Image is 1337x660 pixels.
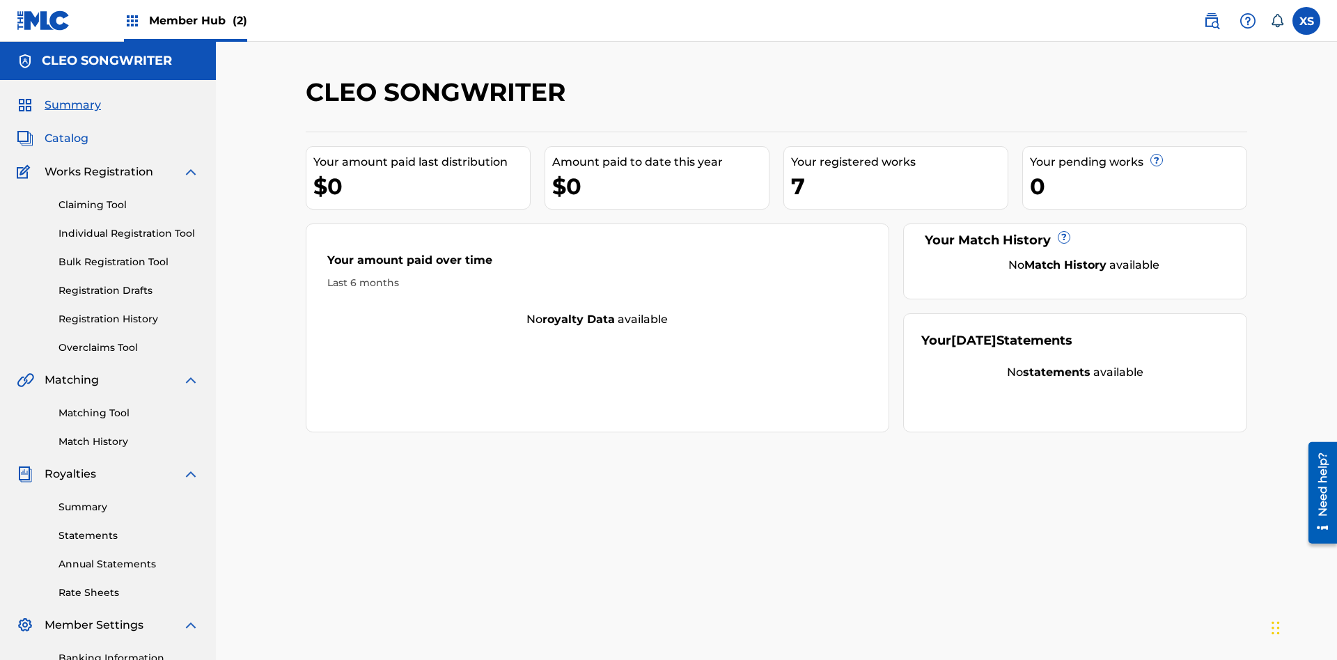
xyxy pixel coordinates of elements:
span: Works Registration [45,164,153,180]
img: expand [182,466,199,482]
a: Overclaims Tool [58,340,199,355]
img: search [1203,13,1220,29]
a: CatalogCatalog [17,130,88,147]
a: Summary [58,500,199,514]
span: Summary [45,97,101,113]
div: Your registered works [791,154,1008,171]
span: ? [1058,232,1070,243]
a: Bulk Registration Tool [58,255,199,269]
img: expand [182,372,199,388]
span: Catalog [45,130,88,147]
div: Your pending works [1030,154,1246,171]
div: Help [1234,7,1262,35]
div: Your Match History [921,231,1230,250]
div: Drag [1272,607,1280,649]
a: Statements [58,528,199,543]
span: Member Hub [149,13,247,29]
img: Works Registration [17,164,35,180]
img: Accounts [17,53,33,70]
div: 7 [791,171,1008,202]
iframe: Chat Widget [1267,593,1337,660]
a: Claiming Tool [58,198,199,212]
div: Notifications [1270,14,1284,28]
a: Match History [58,434,199,449]
iframe: Resource Center [1298,437,1337,551]
a: SummarySummary [17,97,101,113]
img: Matching [17,372,34,388]
img: Catalog [17,130,33,147]
span: Member Settings [45,617,143,634]
h5: CLEO SONGWRITER [42,53,172,69]
a: Annual Statements [58,557,199,572]
span: (2) [233,14,247,27]
img: Top Rightsholders [124,13,141,29]
div: Amount paid to date this year [552,154,769,171]
a: Matching Tool [58,406,199,421]
div: No available [921,364,1230,381]
div: Last 6 months [327,276,868,290]
div: User Menu [1292,7,1320,35]
h2: CLEO SONGWRITER [306,77,572,108]
div: No available [939,257,1230,274]
div: $0 [313,171,530,202]
img: help [1240,13,1256,29]
img: Member Settings [17,617,33,634]
div: No available [306,311,889,328]
div: Your amount paid over time [327,252,868,276]
div: Your amount paid last distribution [313,154,530,171]
strong: royalty data [542,313,615,326]
strong: statements [1023,366,1090,379]
a: Public Search [1198,7,1226,35]
span: ? [1151,155,1162,166]
img: expand [182,617,199,634]
img: Summary [17,97,33,113]
span: Matching [45,372,99,388]
a: Registration Drafts [58,283,199,298]
span: Royalties [45,466,96,482]
a: Registration History [58,312,199,327]
span: [DATE] [951,333,996,348]
div: Your Statements [921,331,1072,350]
a: Rate Sheets [58,586,199,600]
a: Individual Registration Tool [58,226,199,241]
img: Royalties [17,466,33,482]
img: MLC Logo [17,10,70,31]
img: expand [182,164,199,180]
div: 0 [1030,171,1246,202]
strong: Match History [1024,258,1107,272]
div: $0 [552,171,769,202]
